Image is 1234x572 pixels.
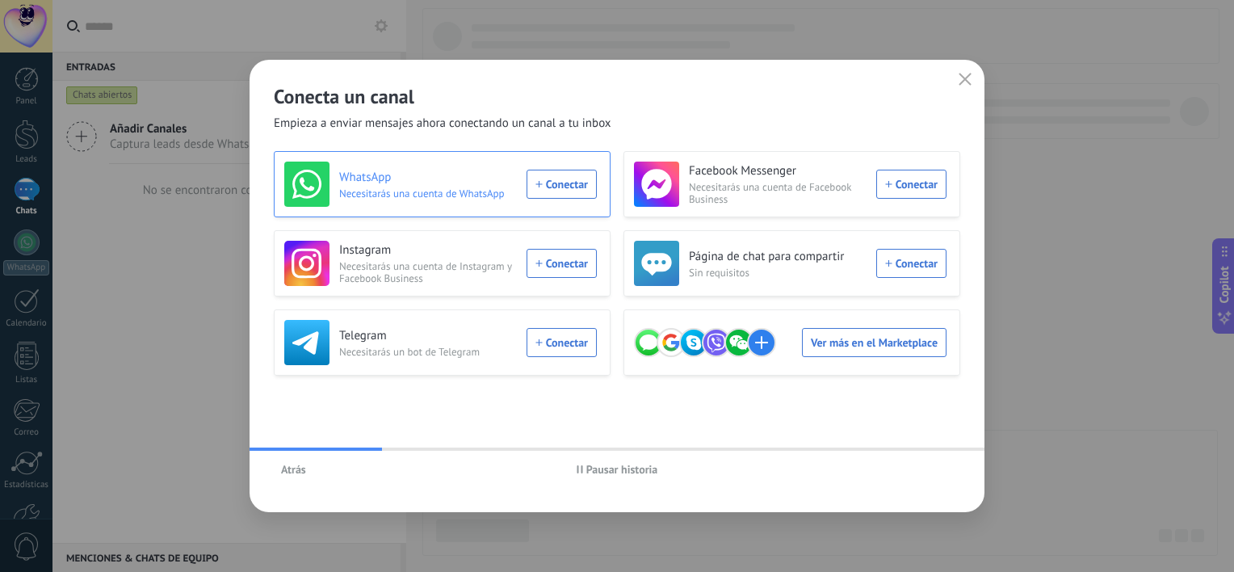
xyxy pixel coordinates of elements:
[339,328,517,344] h3: Telegram
[339,187,517,200] span: Necesitarás una cuenta de WhatsApp
[339,170,517,186] h3: WhatsApp
[274,457,313,482] button: Atrás
[339,260,517,284] span: Necesitarás una cuenta de Instagram y Facebook Business
[689,249,867,265] h3: Página de chat para compartir
[281,464,306,475] span: Atrás
[689,267,867,279] span: Sin requisitos
[274,84,960,109] h2: Conecta un canal
[569,457,665,482] button: Pausar historia
[689,181,867,205] span: Necesitarás una cuenta de Facebook Business
[339,346,517,358] span: Necesitarás un bot de Telegram
[339,242,517,259] h3: Instagram
[689,163,867,179] h3: Facebook Messenger
[586,464,658,475] span: Pausar historia
[274,116,611,132] span: Empieza a enviar mensajes ahora conectando un canal a tu inbox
